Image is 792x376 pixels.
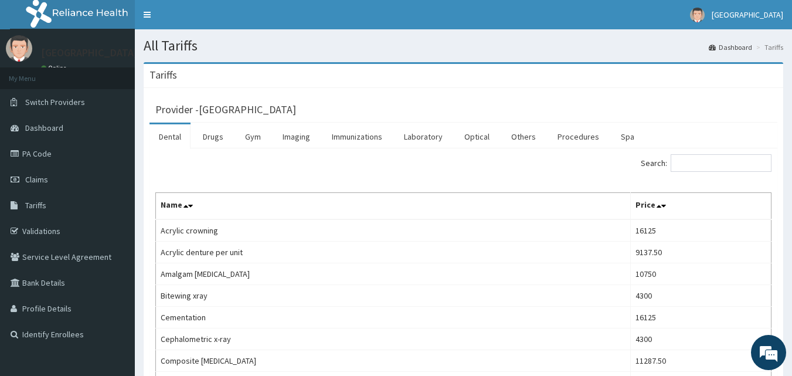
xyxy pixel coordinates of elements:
[630,193,771,220] th: Price
[25,123,63,133] span: Dashboard
[630,242,771,263] td: 9137.50
[690,8,705,22] img: User Image
[156,307,631,328] td: Cementation
[144,38,783,53] h1: All Tariffs
[395,124,452,149] a: Laboratory
[671,154,771,172] input: Search:
[273,124,319,149] a: Imaging
[156,328,631,350] td: Cephalometric x-ray
[322,124,392,149] a: Immunizations
[236,124,270,149] a: Gym
[156,285,631,307] td: Bitewing xray
[156,242,631,263] td: Acrylic denture per unit
[156,350,631,372] td: Composite [MEDICAL_DATA]
[25,200,46,211] span: Tariffs
[41,64,69,72] a: Online
[502,124,545,149] a: Others
[630,263,771,285] td: 10750
[630,307,771,328] td: 16125
[41,48,138,58] p: [GEOGRAPHIC_DATA]
[641,154,771,172] label: Search:
[193,124,233,149] a: Drugs
[630,350,771,372] td: 11287.50
[753,42,783,52] li: Tariffs
[25,97,85,107] span: Switch Providers
[156,219,631,242] td: Acrylic crowning
[548,124,609,149] a: Procedures
[156,263,631,285] td: Amalgam [MEDICAL_DATA]
[149,70,177,80] h3: Tariffs
[709,42,752,52] a: Dashboard
[455,124,499,149] a: Optical
[630,219,771,242] td: 16125
[6,35,32,62] img: User Image
[630,328,771,350] td: 4300
[156,193,631,220] th: Name
[149,124,191,149] a: Dental
[630,285,771,307] td: 4300
[25,174,48,185] span: Claims
[155,104,296,115] h3: Provider - [GEOGRAPHIC_DATA]
[712,9,783,20] span: [GEOGRAPHIC_DATA]
[611,124,644,149] a: Spa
